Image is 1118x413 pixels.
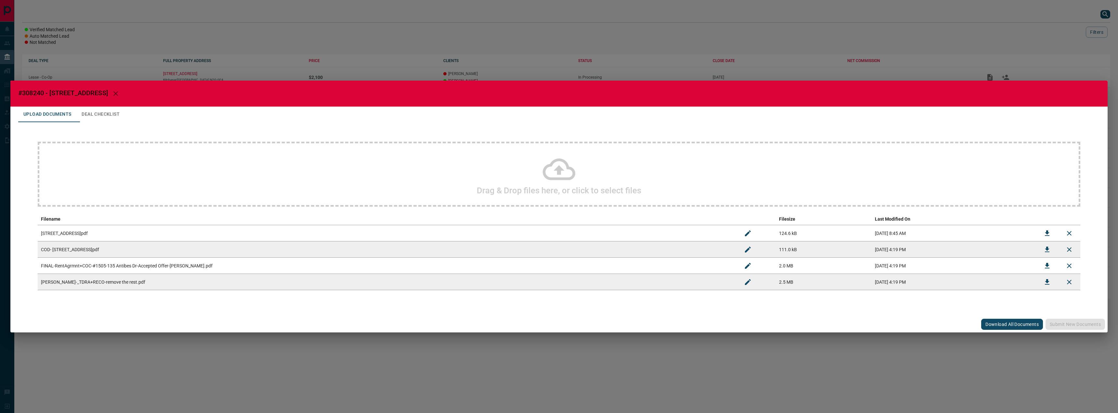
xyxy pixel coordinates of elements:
[38,225,737,241] td: [STREET_ADDRESS]pdf
[1061,242,1077,257] button: Remove File
[740,242,756,257] button: Rename
[776,241,871,258] td: 111.0 kB
[1061,226,1077,241] button: Remove File
[1058,213,1080,225] th: delete file action column
[1061,274,1077,290] button: Remove File
[1039,274,1055,290] button: Download
[872,274,1036,290] td: [DATE] 4:19 PM
[1039,226,1055,241] button: Download
[477,186,641,195] h2: Drag & Drop files here, or click to select files
[737,213,776,225] th: edit column
[776,274,871,290] td: 2.5 MB
[76,107,125,122] button: Deal Checklist
[740,258,756,274] button: Rename
[1061,258,1077,274] button: Remove File
[1039,258,1055,274] button: Download
[38,241,737,258] td: COD- [STREET_ADDRESS]pdf
[18,89,108,97] span: #308240 - [STREET_ADDRESS]
[740,274,756,290] button: Rename
[872,213,1036,225] th: Last Modified On
[872,225,1036,241] td: [DATE] 8:45 AM
[38,258,737,274] td: FINAL-RentAgrmnt+COC-#1505-135 Antibes Dr-Accepted Offer-[PERSON_NAME].pdf
[981,319,1043,330] button: Download All Documents
[776,225,871,241] td: 124.6 kB
[38,274,737,290] td: [PERSON_NAME]-_TDRA+RECO-remove the rest.pdf
[1036,213,1058,225] th: download action column
[1039,242,1055,257] button: Download
[872,241,1036,258] td: [DATE] 4:19 PM
[740,226,756,241] button: Rename
[18,107,76,122] button: Upload Documents
[38,142,1080,207] div: Drag & Drop files here, or click to select files
[776,213,871,225] th: Filesize
[776,258,871,274] td: 2.0 MB
[38,213,737,225] th: Filename
[872,258,1036,274] td: [DATE] 4:19 PM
